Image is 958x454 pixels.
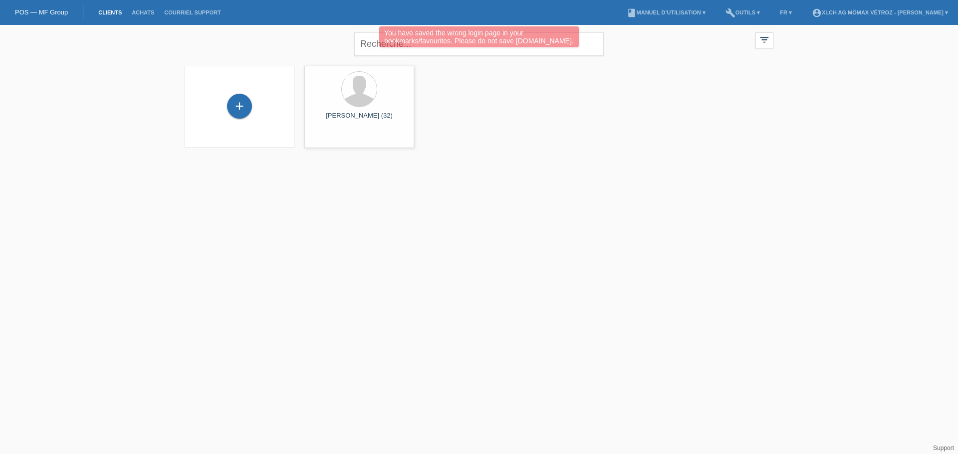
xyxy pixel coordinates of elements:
[159,9,226,15] a: Courriel Support
[807,9,953,15] a: account_circleXLCH AG Mömax Vétroz - [PERSON_NAME] ▾
[379,26,579,47] div: You have saved the wrong login page in your bookmarks/favourites. Please do not save [DOMAIN_NAME].
[627,8,637,18] i: book
[775,9,797,15] a: FR ▾
[312,112,406,128] div: [PERSON_NAME] (32)
[933,445,954,452] a: Support
[725,8,735,18] i: build
[15,8,68,16] a: POS — MF Group
[812,8,822,18] i: account_circle
[127,9,159,15] a: Achats
[622,9,711,15] a: bookManuel d’utilisation ▾
[720,9,765,15] a: buildOutils ▾
[93,9,127,15] a: Clients
[228,98,251,115] div: Enregistrer le client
